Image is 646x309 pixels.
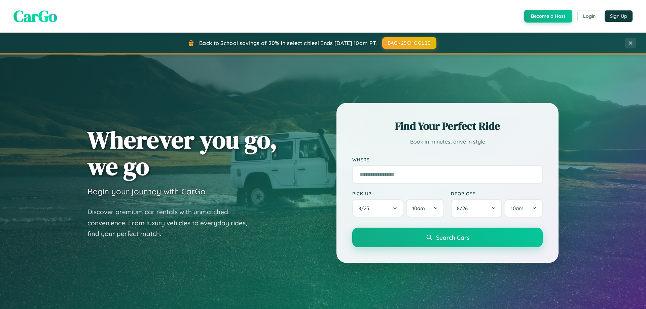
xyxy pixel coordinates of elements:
span: Back to School savings of 20% in select cities! Ends [DATE] 10am PT. [199,40,377,46]
p: Book in minutes, drive in style [352,137,543,147]
span: CarGo [13,5,57,27]
label: Drop-off [451,191,543,196]
button: 10am [505,199,543,218]
h3: Begin your journey with CarGo [87,186,206,196]
h2: Find Your Perfect Ride [352,119,543,133]
label: Pick-up [352,191,444,196]
button: 10am [406,199,444,218]
label: Where [352,157,543,162]
span: 8 / 25 [358,205,372,211]
button: Search Cars [352,228,543,247]
span: 10am [511,205,524,211]
button: 8/26 [451,199,502,218]
span: 10am [412,205,425,211]
span: Search Cars [436,234,469,241]
button: Login [577,10,601,22]
span: 8 / 26 [457,205,471,211]
button: BACK2SCHOOL20 [382,37,436,49]
h1: Wherever you go, we go [87,126,277,180]
button: Sign Up [605,10,633,22]
button: Become a Host [524,10,572,23]
p: Discover premium car rentals with unmatched convenience. From luxury vehicles to everyday rides, ... [87,206,256,239]
button: 8/25 [352,199,403,218]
